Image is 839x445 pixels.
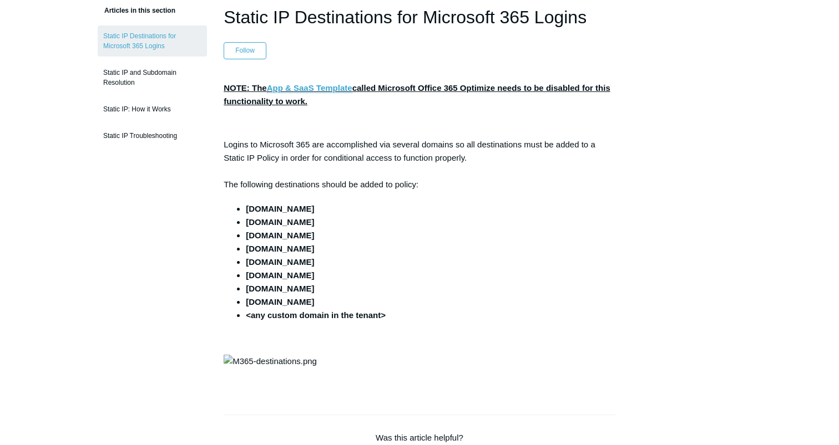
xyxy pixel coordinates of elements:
[98,25,207,57] a: Static IP Destinations for Microsoft 365 Logins
[246,284,314,293] strong: [DOMAIN_NAME]
[246,244,314,253] strong: [DOMAIN_NAME]
[224,83,610,106] strong: NOTE: The called Microsoft Office 365 Optimize needs to be disabled for this functionality to work.
[246,217,314,227] strong: [DOMAIN_NAME]
[98,7,175,14] span: Articles in this section
[267,83,352,93] a: App & SaaS Template
[98,62,207,93] a: Static IP and Subdomain Resolution
[376,433,463,442] span: Was this article helpful?
[246,231,314,240] strong: [DOMAIN_NAME]
[246,270,314,280] strong: [DOMAIN_NAME]
[224,138,615,191] p: Logins to Microsoft 365 are accomplished via several domains so all destinations must be added to...
[224,42,266,59] button: Follow Article
[224,355,317,368] img: M365-destinations.png
[246,310,386,320] strong: <any custom domain in the tenant>
[246,257,314,267] strong: [DOMAIN_NAME]
[246,204,314,213] strong: [DOMAIN_NAME]
[98,125,207,146] a: Static IP Troubleshooting
[224,4,615,30] h1: Static IP Destinations for Microsoft 365 Logins
[246,297,314,306] strong: [DOMAIN_NAME]
[98,99,207,120] a: Static IP: How it Works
